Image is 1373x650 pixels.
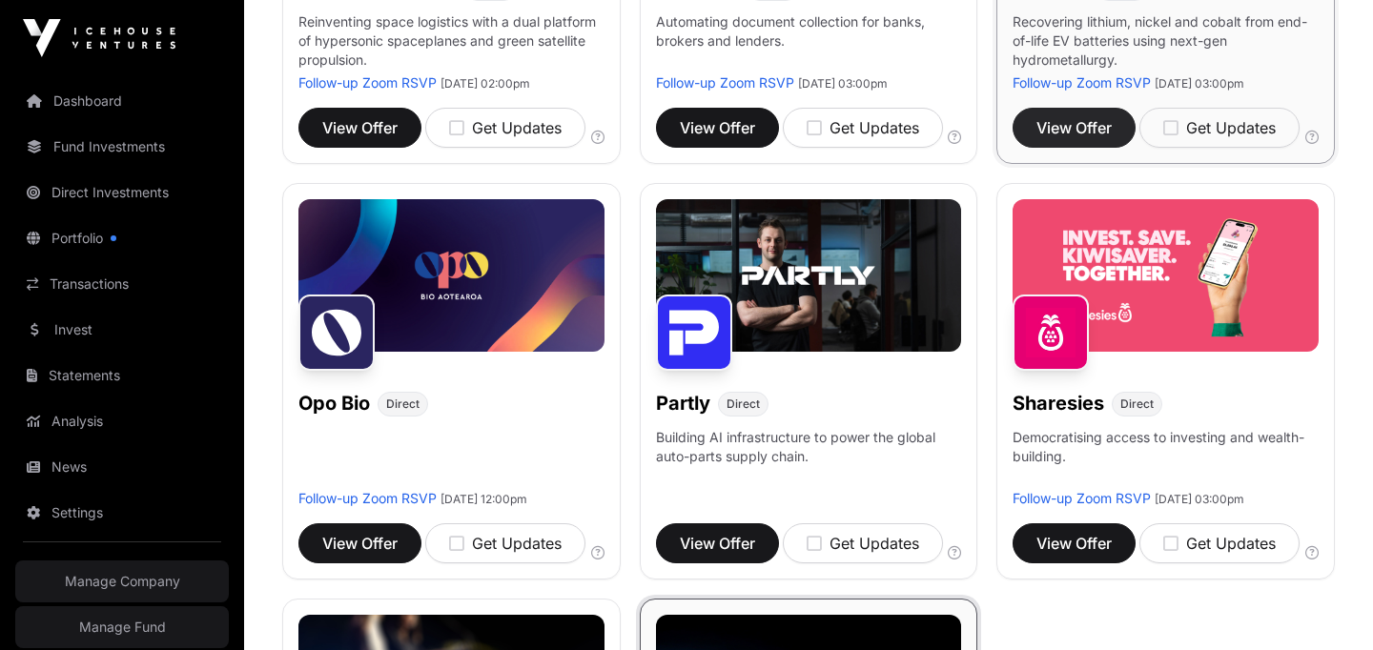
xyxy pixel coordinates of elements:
[1139,523,1300,563] button: Get Updates
[1139,108,1300,148] button: Get Updates
[386,396,420,412] span: Direct
[1036,116,1112,139] span: View Offer
[15,126,229,168] a: Fund Investments
[15,309,229,351] a: Invest
[1013,428,1319,489] p: Democratising access to investing and wealth-building.
[298,523,421,563] button: View Offer
[298,390,370,416] h1: Opo Bio
[1013,490,1151,506] a: Follow-up Zoom RSVP
[783,108,943,148] button: Get Updates
[680,532,755,555] span: View Offer
[441,492,527,506] span: [DATE] 12:00pm
[1013,108,1136,148] button: View Offer
[298,199,605,352] img: Opo-Bio-Banner.jpg
[23,19,175,57] img: Icehouse Ventures Logo
[1155,492,1244,506] span: [DATE] 03:00pm
[656,108,779,148] button: View Offer
[1155,76,1244,91] span: [DATE] 03:00pm
[298,490,437,506] a: Follow-up Zoom RSVP
[656,74,794,91] a: Follow-up Zoom RSVP
[656,295,732,371] img: Partly
[15,400,229,442] a: Analysis
[425,523,585,563] button: Get Updates
[15,606,229,648] a: Manage Fund
[449,116,562,139] div: Get Updates
[783,523,943,563] button: Get Updates
[425,108,585,148] button: Get Updates
[798,76,888,91] span: [DATE] 03:00pm
[441,76,530,91] span: [DATE] 02:00pm
[1013,199,1319,352] img: Sharesies-Banner.jpg
[807,116,919,139] div: Get Updates
[15,217,229,259] a: Portfolio
[1013,12,1319,73] p: Recovering lithium, nickel and cobalt from end-of-life EV batteries using next-gen hydrometallurgy.
[15,355,229,396] a: Statements
[15,446,229,488] a: News
[322,116,398,139] span: View Offer
[15,492,229,534] a: Settings
[15,80,229,122] a: Dashboard
[1278,559,1373,650] iframe: Chat Widget
[727,396,760,412] span: Direct
[298,295,375,371] img: Opo Bio
[1036,532,1112,555] span: View Offer
[298,12,605,73] p: Reinventing space logistics with a dual platform of hypersonic spaceplanes and green satellite pr...
[15,263,229,305] a: Transactions
[449,532,562,555] div: Get Updates
[1163,116,1276,139] div: Get Updates
[298,74,437,91] a: Follow-up Zoom RSVP
[322,532,398,555] span: View Offer
[656,523,779,563] button: View Offer
[1163,532,1276,555] div: Get Updates
[1013,74,1151,91] a: Follow-up Zoom RSVP
[656,390,710,416] h1: Partly
[656,199,962,352] img: Partly-Banner.jpg
[656,428,962,489] p: Building AI infrastructure to power the global auto-parts supply chain.
[1013,523,1136,563] button: View Offer
[15,560,229,602] a: Manage Company
[1120,396,1154,412] span: Direct
[298,108,421,148] button: View Offer
[807,532,919,555] div: Get Updates
[680,116,755,139] span: View Offer
[1013,295,1089,371] img: Sharesies
[656,12,962,73] p: Automating document collection for banks, brokers and lenders.
[15,172,229,213] a: Direct Investments
[1013,390,1104,416] h1: Sharesies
